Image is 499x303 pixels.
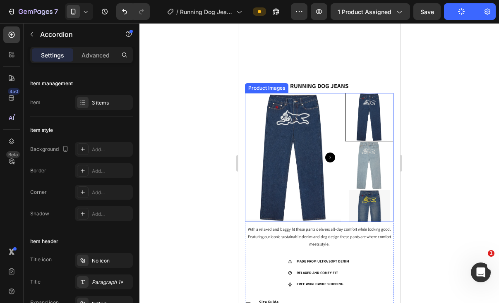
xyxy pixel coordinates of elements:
div: Add... [92,167,131,175]
div: Title icon [30,256,52,263]
div: Background [30,144,70,155]
p: Advanced [82,51,110,60]
div: Paragraph 1* [92,279,131,286]
div: No icon [92,257,131,265]
p: Size Guide [21,275,40,283]
span: 1 product assigned [338,7,391,16]
iframe: Design area [238,23,400,303]
p: 7 [54,7,58,17]
p: Settings [41,51,64,60]
div: Add... [92,189,131,196]
span: 1 [488,250,494,257]
div: Item header [30,238,58,245]
div: Corner [30,188,47,196]
div: Item management [30,80,73,87]
span: / [176,7,178,16]
button: Save [413,3,441,20]
div: Title [30,278,41,286]
button: 1 product assigned [331,3,410,20]
div: Add... [92,210,131,218]
p: Accordion [40,29,110,39]
iframe: Intercom live chat [471,262,491,282]
div: Add... [92,146,131,153]
span: Running Dog Jeans [180,7,233,16]
div: Beta [6,151,20,158]
div: Item [30,99,41,106]
div: Border [30,167,46,174]
div: Undo/Redo [116,3,150,20]
div: 3 items [92,99,131,107]
span: Save [420,8,434,15]
div: Shadow [30,210,49,217]
div: 450 [8,88,20,95]
div: Item style [30,126,53,134]
button: 7 [3,3,62,20]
